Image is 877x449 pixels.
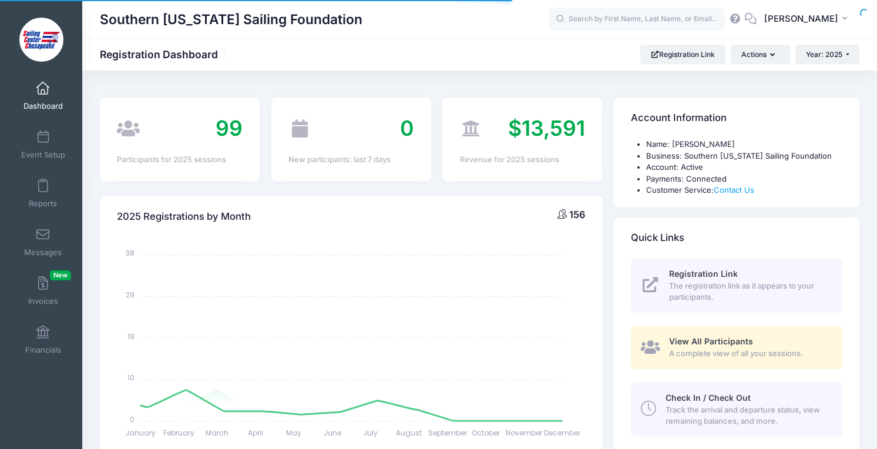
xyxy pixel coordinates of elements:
[130,414,135,424] tspan: 0
[666,393,751,403] span: Check In / Check Out
[15,222,71,263] a: Messages
[23,101,63,111] span: Dashboard
[126,428,156,438] tspan: January
[669,348,829,360] span: A complete view of all your sessions.
[396,428,422,438] tspan: August
[631,326,842,369] a: View All Participants A complete view of all your sessions.
[714,185,754,195] a: Contact Us
[117,154,243,166] div: Participants for 2025 sessions
[128,331,135,341] tspan: 19
[324,428,341,438] tspan: June
[216,115,243,141] span: 99
[428,428,468,438] tspan: September
[731,45,789,65] button: Actions
[795,45,859,65] button: Year: 2025
[364,428,378,438] tspan: July
[100,6,362,33] h1: Southern [US_STATE] Sailing Foundation
[646,185,842,196] li: Customer Service:
[460,154,586,166] div: Revenue for 2025 sessions
[117,200,251,233] h4: 2025 Registrations by Month
[545,428,582,438] tspan: December
[506,428,543,438] tspan: November
[631,102,727,135] h4: Account Information
[631,221,684,254] h4: Quick Links
[248,428,263,438] tspan: April
[669,336,753,346] span: View All Participants
[29,199,57,209] span: Reports
[646,162,842,173] li: Account: Active
[21,150,65,160] span: Event Setup
[28,296,58,306] span: Invoices
[126,248,135,258] tspan: 38
[508,115,585,141] span: $13,591
[287,428,302,438] tspan: May
[669,280,829,303] span: The registration link as it appears to your participants.
[646,173,842,185] li: Payments: Connected
[15,319,71,360] a: Financials
[100,48,228,61] h1: Registration Dashboard
[19,18,63,62] img: Southern Maryland Sailing Foundation
[646,150,842,162] li: Business: Southern [US_STATE] Sailing Foundation
[206,428,229,438] tspan: March
[764,12,838,25] span: [PERSON_NAME]
[631,382,842,436] a: Check In / Check Out Track the arrival and departure status, view remaining balances, and more.
[400,115,414,141] span: 0
[126,290,135,300] tspan: 29
[569,209,585,220] span: 156
[631,259,842,313] a: Registration Link The registration link as it appears to your participants.
[25,345,61,355] span: Financials
[128,373,135,383] tspan: 10
[24,247,62,257] span: Messages
[806,50,842,59] span: Year: 2025
[15,124,71,165] a: Event Setup
[757,6,859,33] button: [PERSON_NAME]
[288,154,414,166] div: New participants: last 7 days
[640,45,725,65] a: Registration Link
[50,270,71,280] span: New
[15,75,71,116] a: Dashboard
[15,270,71,311] a: InvoicesNew
[472,428,500,438] tspan: October
[669,269,738,279] span: Registration Link
[15,173,71,214] a: Reports
[549,8,725,31] input: Search by First Name, Last Name, or Email...
[163,428,194,438] tspan: February
[666,404,829,427] span: Track the arrival and departure status, view remaining balances, and more.
[646,139,842,150] li: Name: [PERSON_NAME]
